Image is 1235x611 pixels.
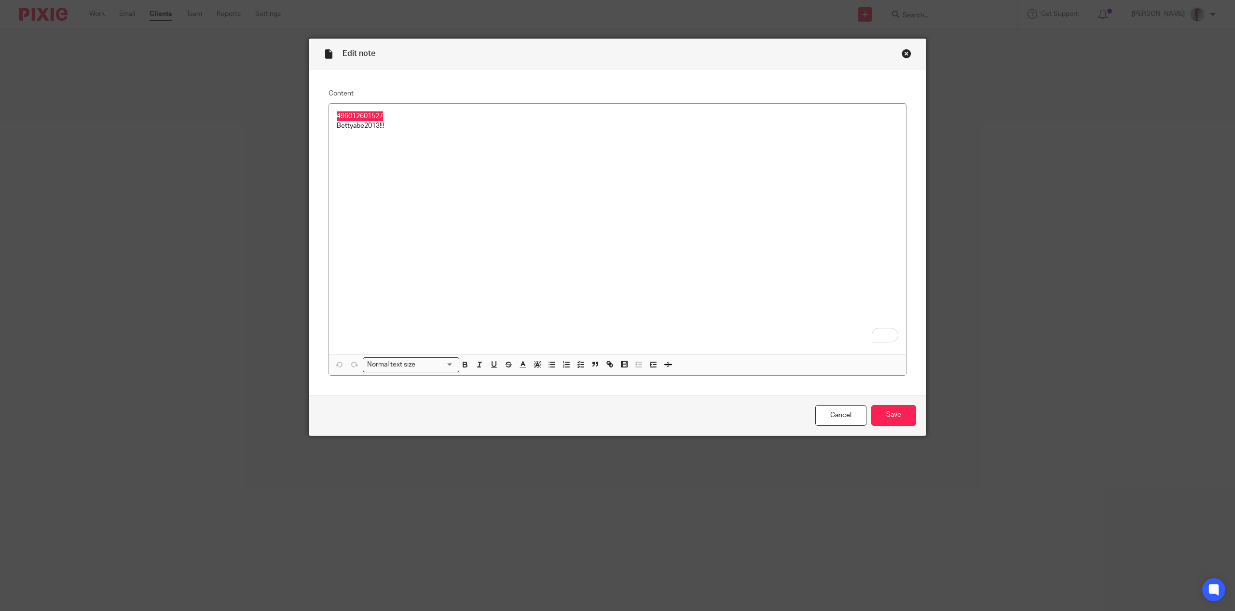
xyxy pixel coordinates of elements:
p: 496012601527 [337,111,898,121]
input: Save [871,405,916,426]
span: Normal text size [365,360,418,370]
p: Bettyabe2013!!! [337,121,898,131]
span: Edit note [343,50,375,57]
input: Search for option [419,360,453,370]
div: Search for option [363,357,459,372]
div: Close this dialog window [902,49,911,58]
label: Content [329,89,906,98]
div: To enrich screen reader interactions, please activate Accessibility in Grammarly extension settings [329,104,906,354]
a: Cancel [815,405,866,426]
